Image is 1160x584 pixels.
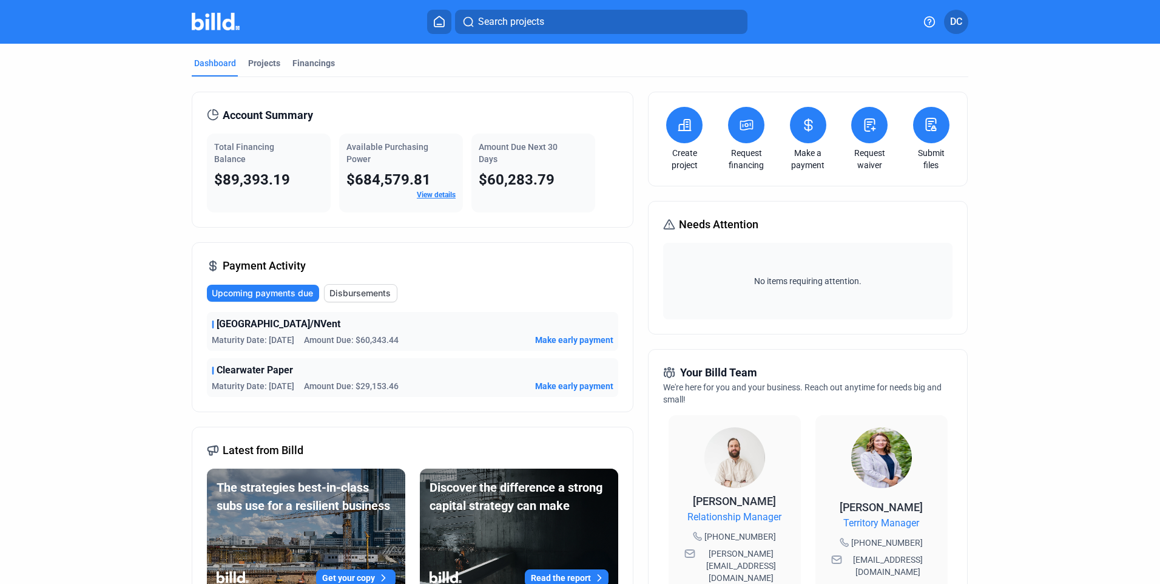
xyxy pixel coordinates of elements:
span: Territory Manager [843,516,919,531]
button: Upcoming payments due [207,285,319,302]
span: Your Billd Team [680,364,757,381]
div: The strategies best-in-class subs use for a resilient business [217,478,396,515]
span: $684,579.81 [346,171,431,188]
span: [PERSON_NAME][EMAIL_ADDRESS][DOMAIN_NAME] [698,548,785,584]
a: Request waiver [848,147,891,171]
span: [PERSON_NAME] [840,501,923,514]
button: Make early payment [535,380,613,392]
img: Territory Manager [851,427,912,488]
a: Create project [663,147,706,171]
span: Amount Due Next 30 Days [479,142,558,164]
span: Maturity Date: [DATE] [212,380,294,392]
span: Maturity Date: [DATE] [212,334,294,346]
span: [EMAIL_ADDRESS][DOMAIN_NAME] [845,554,932,578]
img: Relationship Manager [704,427,765,488]
span: DC [950,15,962,29]
div: Discover the difference a strong capital strategy can make [430,478,609,515]
span: [PHONE_NUMBER] [851,537,923,549]
span: [PERSON_NAME] [693,495,776,508]
span: Needs Attention [679,216,758,233]
span: Available Purchasing Power [346,142,428,164]
span: Latest from Billd [223,442,303,459]
span: [GEOGRAPHIC_DATA]/NVent [217,317,340,331]
span: $60,283.79 [479,171,555,188]
span: Payment Activity [223,257,306,274]
div: Financings [292,57,335,69]
span: Relationship Manager [687,510,781,525]
div: Dashboard [194,57,236,69]
button: Make early payment [535,334,613,346]
button: Disbursements [324,284,397,302]
span: We're here for you and your business. Reach out anytime for needs big and small! [663,382,942,404]
span: Disbursements [329,287,391,299]
img: Billd Company Logo [192,13,240,30]
span: Account Summary [223,107,313,124]
span: Amount Due: $29,153.46 [304,380,399,392]
div: Projects [248,57,280,69]
a: Request financing [725,147,767,171]
button: Search projects [455,10,747,34]
span: Upcoming payments due [212,287,313,299]
span: Search projects [478,15,544,29]
a: Submit files [910,147,953,171]
span: No items requiring attention. [668,275,947,287]
span: [PHONE_NUMBER] [704,531,776,543]
span: Amount Due: $60,343.44 [304,334,399,346]
a: View details [417,191,456,199]
a: Make a payment [787,147,829,171]
button: DC [944,10,968,34]
span: Clearwater Paper [217,363,293,378]
span: Total Financing Balance [214,142,274,164]
span: $89,393.19 [214,171,290,188]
